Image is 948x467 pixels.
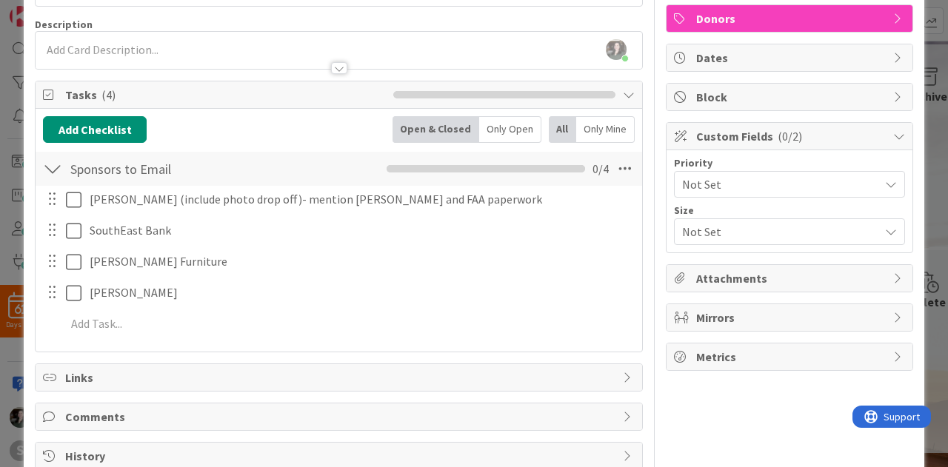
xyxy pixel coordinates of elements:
input: Add Checklist... [65,155,312,182]
p: [PERSON_NAME] [90,284,632,301]
img: BGH1ssjguSm4LHZnYplLir4jDoFyc3Zk.jpg [606,39,627,60]
span: History [65,447,615,465]
div: Priority [674,158,905,168]
span: ( 0/2 ) [778,129,802,144]
span: Dates [696,49,886,67]
span: Mirrors [696,309,886,326]
div: All [549,116,576,143]
span: Not Set [682,221,872,242]
div: Only Mine [576,116,635,143]
p: [PERSON_NAME] (include photo drop off)- mention [PERSON_NAME] and FAA paperwork [90,191,632,208]
div: Only Open [479,116,541,143]
span: Comments [65,408,615,426]
button: Add Checklist [43,116,147,143]
span: 0 / 4 [592,160,609,178]
span: Not Set [682,174,872,195]
span: Attachments [696,269,886,287]
div: Size [674,205,905,215]
div: Open & Closed [393,116,479,143]
span: Links [65,369,615,386]
span: Tasks [65,86,386,104]
span: ( 4 ) [101,87,116,102]
span: Metrics [696,348,886,366]
span: Support [31,2,67,20]
p: SouthEast Bank [90,222,632,239]
span: Description [35,18,93,31]
span: Donors [696,10,886,27]
span: Block [696,88,886,106]
span: Custom Fields [696,127,886,145]
p: [PERSON_NAME] Furniture [90,253,632,270]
